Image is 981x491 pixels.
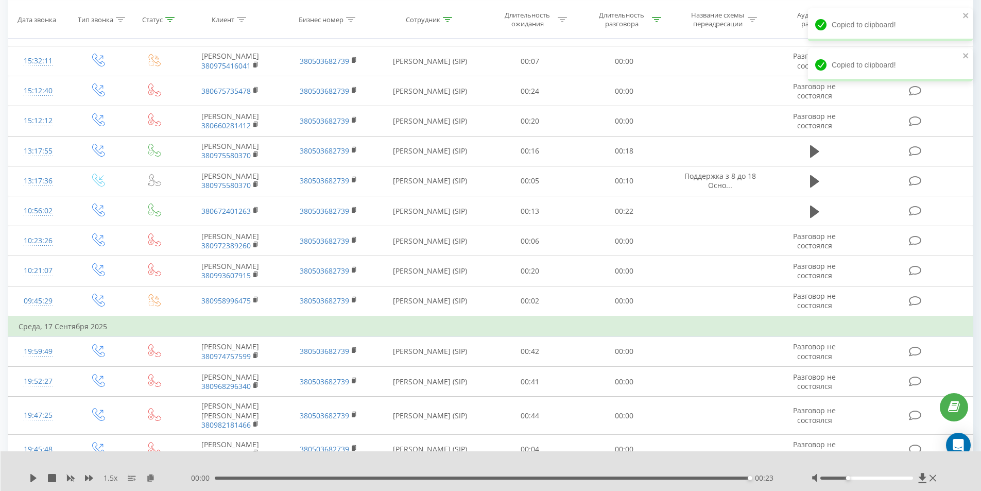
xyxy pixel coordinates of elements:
[300,146,349,156] a: 380503682739
[377,196,483,226] td: [PERSON_NAME] (SIP)
[793,81,836,100] span: Разговор не состоялся
[483,256,577,286] td: 00:20
[8,316,973,337] td: Среда, 17 Сентября 2025
[483,434,577,464] td: 00:04
[19,81,58,101] div: 15:12:40
[793,372,836,391] span: Разговор не состоялся
[483,166,577,196] td: 00:05
[201,241,251,250] a: 380972389260
[846,476,850,480] div: Accessibility label
[181,434,279,464] td: [PERSON_NAME]
[19,342,58,362] div: 19:59:49
[201,121,251,130] a: 380660281412
[748,476,752,480] div: Accessibility label
[577,336,672,366] td: 00:00
[577,136,672,166] td: 00:18
[181,367,279,397] td: [PERSON_NAME]
[300,56,349,66] a: 380503682739
[300,444,349,454] a: 380503682739
[300,86,349,96] a: 380503682739
[78,15,113,24] div: Тип звонка
[406,15,440,24] div: Сотрудник
[793,111,836,130] span: Разговор не состоялся
[19,111,58,131] div: 15:12:12
[212,15,234,24] div: Клиент
[793,405,836,425] span: Разговор не состоялся
[755,473,773,483] span: 00:23
[577,196,672,226] td: 00:22
[483,286,577,316] td: 00:02
[483,397,577,435] td: 00:44
[793,261,836,280] span: Разговор не состоялся
[201,61,251,71] a: 380975416041
[181,226,279,256] td: [PERSON_NAME]
[142,15,163,24] div: Статус
[299,15,343,24] div: Бизнес номер
[377,76,483,106] td: [PERSON_NAME] (SIP)
[594,11,649,28] div: Длительность разговора
[300,236,349,246] a: 380503682739
[181,256,279,286] td: [PERSON_NAME]
[784,11,851,28] div: Аудиозапись разговора
[946,433,971,458] div: Open Intercom Messenger
[300,116,349,126] a: 380503682739
[19,261,58,281] div: 10:21:07
[201,351,251,361] a: 380974757599
[377,166,483,196] td: [PERSON_NAME] (SIP)
[18,15,56,24] div: Дата звонка
[577,226,672,256] td: 00:00
[577,367,672,397] td: 00:00
[19,439,58,460] div: 19:45:48
[104,473,117,483] span: 1.5 x
[19,51,58,71] div: 15:32:11
[962,52,970,61] button: close
[181,46,279,76] td: [PERSON_NAME]
[377,136,483,166] td: [PERSON_NAME] (SIP)
[300,346,349,356] a: 380503682739
[793,439,836,459] span: Разговор не состоялся
[19,141,58,161] div: 13:17:55
[201,420,251,430] a: 380982181466
[201,206,251,216] a: 380672401263
[181,166,279,196] td: [PERSON_NAME]
[201,150,251,160] a: 380975580370
[377,46,483,76] td: [PERSON_NAME] (SIP)
[483,336,577,366] td: 00:42
[19,201,58,221] div: 10:56:02
[808,48,973,81] div: Copied to clipboard!
[483,367,577,397] td: 00:41
[300,206,349,216] a: 380503682739
[684,171,756,190] span: Поддержка з 8 до 18 Осно...
[300,296,349,306] a: 380503682739
[483,46,577,76] td: 00:07
[201,270,251,280] a: 380993607915
[500,11,555,28] div: Длительность ожидания
[191,473,215,483] span: 00:00
[19,171,58,191] div: 13:17:36
[201,86,251,96] a: 380675735478
[300,411,349,420] a: 380503682739
[377,106,483,136] td: [PERSON_NAME] (SIP)
[793,51,836,70] span: Разговор не состоялся
[19,291,58,311] div: 09:45:29
[483,76,577,106] td: 00:24
[577,286,672,316] td: 00:00
[377,256,483,286] td: [PERSON_NAME] (SIP)
[577,76,672,106] td: 00:00
[300,176,349,185] a: 380503682739
[201,381,251,391] a: 380968296340
[19,231,58,251] div: 10:23:26
[690,11,745,28] div: Название схемы переадресации
[577,256,672,286] td: 00:00
[300,377,349,386] a: 380503682739
[377,367,483,397] td: [PERSON_NAME] (SIP)
[808,8,973,41] div: Copied to clipboard!
[577,166,672,196] td: 00:10
[483,106,577,136] td: 00:20
[483,226,577,256] td: 00:06
[793,342,836,361] span: Разговор не состоялся
[577,434,672,464] td: 00:00
[962,11,970,21] button: close
[377,434,483,464] td: [PERSON_NAME] (SIP)
[377,286,483,316] td: [PERSON_NAME] (SIP)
